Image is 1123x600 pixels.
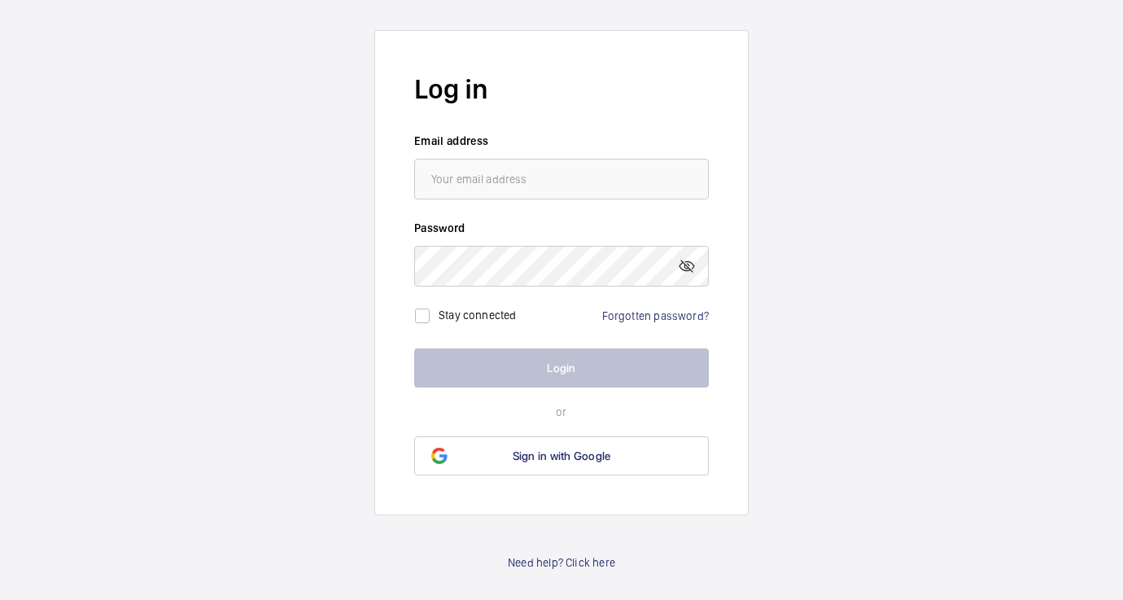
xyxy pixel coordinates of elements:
h2: Log in [414,70,709,108]
a: Need help? Click here [508,554,615,571]
label: Email address [414,133,709,149]
input: Your email address [414,159,709,199]
a: Forgotten password? [602,309,709,322]
button: Login [414,348,709,388]
label: Password [414,220,709,236]
label: Stay connected [439,308,517,321]
span: Sign in with Google [513,449,611,462]
p: or [414,404,709,420]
